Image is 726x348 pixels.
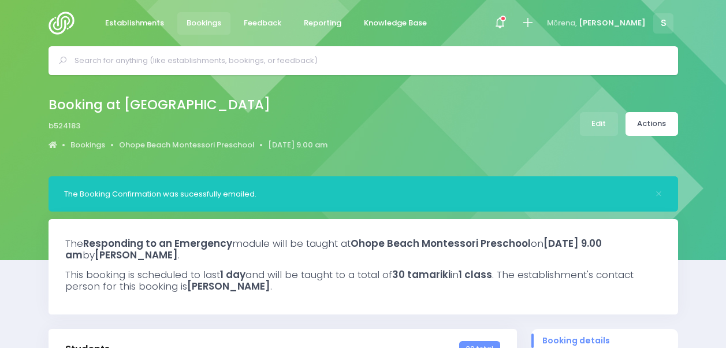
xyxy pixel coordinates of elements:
[96,12,174,35] a: Establishments
[653,13,673,34] span: S
[177,12,231,35] a: Bookings
[65,236,602,262] strong: [DATE] 9.00 am
[268,139,327,151] a: [DATE] 9.00 am
[65,269,661,293] h3: This booking is scheduled to last and will be taught to a total of in . The establishment's conta...
[547,17,577,29] span: Mōrena,
[351,236,531,250] strong: Ohope Beach Montessori Preschool
[187,279,270,293] strong: [PERSON_NAME]
[234,12,291,35] a: Feedback
[304,17,341,29] span: Reporting
[392,268,451,282] strong: 30 tamariki
[220,268,245,282] strong: 1 day
[459,268,492,282] strong: 1 class
[295,12,351,35] a: Reporting
[65,238,661,261] h3: The module will be taught at on by .
[75,52,662,69] input: Search for anything (like establishments, bookings, or feedback)
[579,17,646,29] span: [PERSON_NAME]
[355,12,437,35] a: Knowledge Base
[244,17,281,29] span: Feedback
[105,17,164,29] span: Establishments
[364,17,427,29] span: Knowledge Base
[542,335,667,347] span: Booking details
[580,112,618,136] a: Edit
[49,97,318,113] h2: Booking at [GEOGRAPHIC_DATA]
[64,188,647,200] div: The Booking Confirmation was sucessfully emailed.
[49,12,81,35] img: Logo
[655,190,662,198] button: Close
[626,112,678,136] a: Actions
[70,139,105,151] a: Bookings
[83,236,232,250] strong: Responding to an Emergency
[49,120,80,132] span: b524183
[95,248,178,262] strong: [PERSON_NAME]
[119,139,255,151] a: Ohope Beach Montessori Preschool
[187,17,221,29] span: Bookings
